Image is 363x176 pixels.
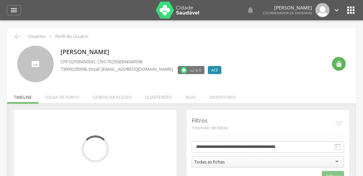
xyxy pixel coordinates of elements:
i:  [334,119,344,129]
span: Intervalo de datas [192,125,334,131]
i:  [246,6,255,14]
div: Resetar senha [332,57,346,71]
li: Ruas [179,88,203,104]
p: Usuários [28,34,46,39]
p: Filtros [192,117,334,125]
label: Versão do aplicativo [178,66,204,74]
p: CPF: , CNS: [60,59,225,65]
a:  [7,5,21,15]
i:  [345,5,356,16]
span: ACE [211,67,218,73]
p: [PERSON_NAME] [60,48,225,57]
div: Todas as fichas [194,159,225,165]
li: Folha de ponto [39,88,86,104]
a:  [333,3,340,17]
i:  [10,6,18,14]
span: 73999235998 [60,66,87,72]
p: , Email: [EMAIL_ADDRESS][DOMAIN_NAME] [60,66,173,72]
span: 702508394049938 [107,59,142,65]
li: Gerenciar acesso [86,88,138,104]
i:  [336,61,342,67]
li: Dispositivos [203,88,243,104]
span: Coordenador de Endemias [263,10,312,15]
span: v2.6.0 [190,67,201,73]
span: 02930450541 [69,59,95,65]
p: Perfil do Usuário [55,34,89,39]
p: [PERSON_NAME] [263,5,312,10]
i: Voltar [13,32,21,41]
i:  [334,143,342,151]
i:  [333,6,340,14]
li: Quarteirões [138,88,179,104]
i:  [47,33,54,40]
a:  [246,3,255,17]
